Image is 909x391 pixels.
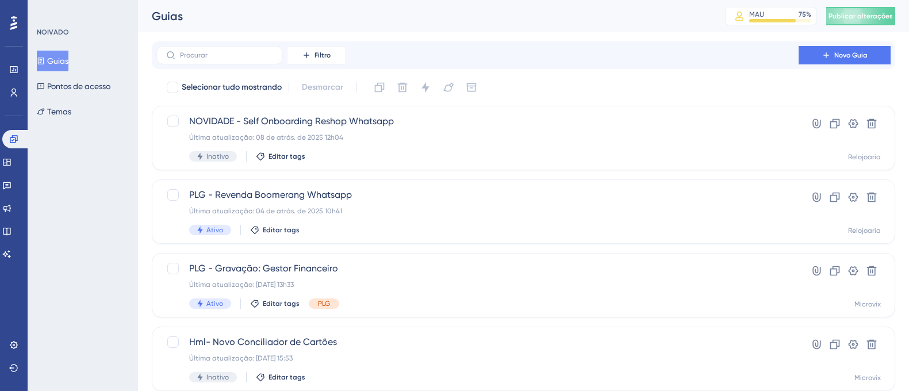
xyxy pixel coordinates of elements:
font: Guias [47,56,68,66]
font: Filtro [314,51,331,59]
button: Filtro [287,46,345,64]
font: Última atualização: [DATE] 15:53 [189,354,293,362]
font: Relojoaria [848,153,881,161]
button: Editar tags [256,373,305,382]
font: MAU [749,10,764,18]
font: Inativo [206,152,229,160]
font: Microvix [854,300,881,308]
font: % [806,10,811,18]
font: Hml- Novo Conciliador de Cartões [189,336,337,347]
font: Pontos de acesso [47,82,110,91]
button: Editar tags [250,225,300,235]
button: Editar tags [250,299,300,308]
font: PLG - Gravação: Gestor Financeiro [189,263,338,274]
font: Ativo [206,226,223,234]
font: 75 [799,10,806,18]
font: NOVIDADE - Self Onboarding Reshop Whatsapp [189,116,394,126]
button: Guias [37,51,68,71]
font: Inativo [206,373,229,381]
button: Temas [37,101,71,122]
font: Novo Guia [834,51,868,59]
font: Editar tags [269,373,305,381]
font: PLG - Revenda Boomerang Whatsapp [189,189,352,200]
font: Microvix [854,374,881,382]
font: NOIVADO [37,28,69,36]
font: Desmarcar [302,82,343,92]
font: Publicar alterações [829,12,893,20]
font: Selecionar tudo mostrando [182,82,282,92]
button: Desmarcar [296,77,349,98]
font: Última atualização: 04 de atrás. de 2025 10h41 [189,207,342,215]
font: Temas [47,107,71,116]
font: Última atualização: 08 de atrás. de 2025 12h04 [189,133,343,141]
font: PLG [318,300,330,308]
button: Novo Guia [799,46,891,64]
button: Publicar alterações [826,7,895,25]
font: Ativo [206,300,223,308]
font: Editar tags [269,152,305,160]
button: Pontos de acesso [37,76,110,97]
font: Editar tags [263,300,300,308]
font: Relojoaria [848,227,881,235]
button: Editar tags [256,152,305,161]
font: Editar tags [263,226,300,234]
input: Procurar [180,51,273,59]
font: Guias [152,9,183,23]
font: Última atualização: [DATE] 13h33 [189,281,294,289]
